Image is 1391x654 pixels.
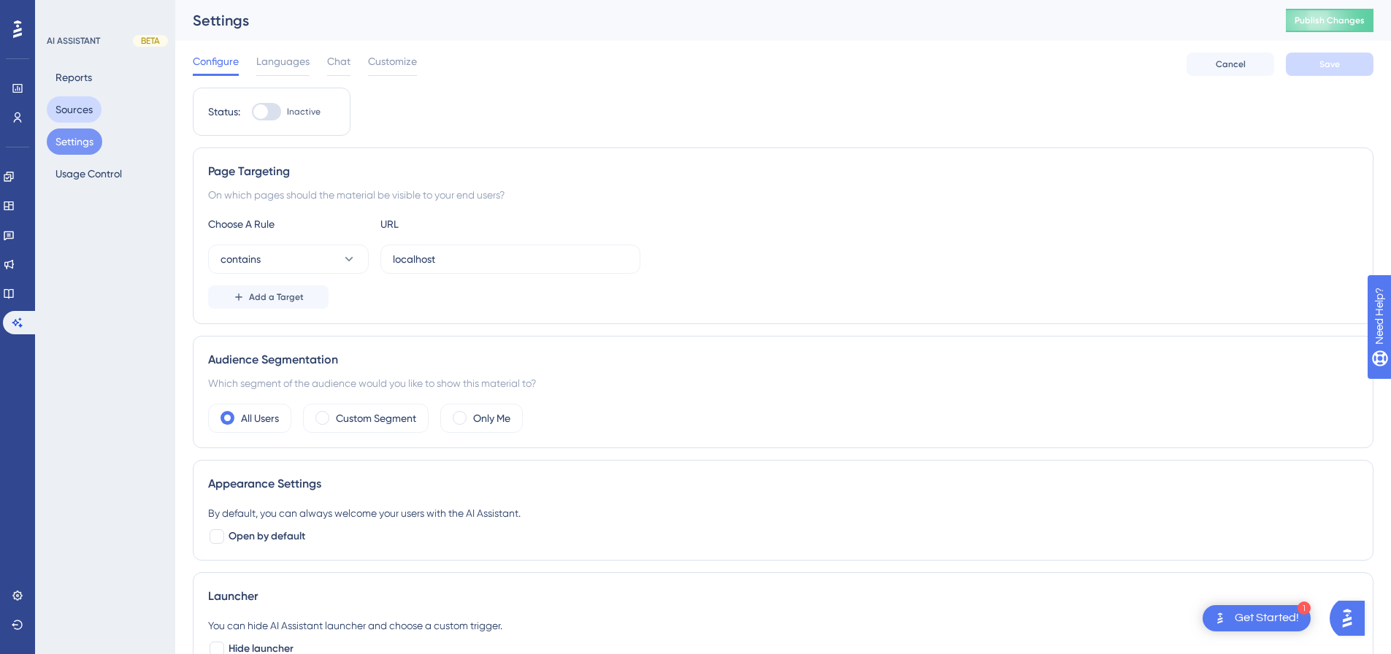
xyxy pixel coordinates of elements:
div: Appearance Settings [208,475,1358,493]
div: Audience Segmentation [208,351,1358,369]
button: Cancel [1187,53,1274,76]
span: contains [221,250,261,268]
span: Chat [327,53,350,70]
div: Settings [193,10,1249,31]
span: Customize [368,53,417,70]
span: Configure [193,53,239,70]
div: Status: [208,103,240,120]
span: Cancel [1216,58,1246,70]
label: Custom Segment [336,409,416,427]
span: Save [1319,58,1340,70]
button: Save [1286,53,1373,76]
div: By default, you can always welcome your users with the AI Assistant. [208,504,1358,522]
label: All Users [241,409,279,427]
button: Sources [47,96,101,123]
label: Only Me [473,409,510,427]
button: Reports [47,64,101,91]
div: Which segment of the audience would you like to show this material to? [208,374,1358,392]
button: Settings [47,128,102,155]
span: Open by default [229,528,305,545]
div: 1 [1298,601,1311,615]
div: You can hide AI Assistant launcher and choose a custom trigger. [208,617,1358,634]
div: Choose A Rule [208,215,369,233]
span: Need Help? [34,4,91,21]
span: Inactive [287,106,321,118]
button: Publish Changes [1286,9,1373,32]
span: Languages [256,53,310,70]
div: URL [380,215,541,233]
div: On which pages should the material be visible to your end users? [208,186,1358,204]
input: yourwebsite.com/path [393,251,628,267]
div: Get Started! [1235,610,1299,626]
iframe: UserGuiding AI Assistant Launcher [1330,596,1373,640]
div: BETA [133,35,168,47]
span: Add a Target [249,291,304,303]
div: Page Targeting [208,163,1358,180]
button: Usage Control [47,161,131,187]
button: contains [208,245,369,274]
div: Launcher [208,588,1358,605]
div: Open Get Started! checklist, remaining modules: 1 [1203,605,1311,631]
span: Publish Changes [1295,15,1365,26]
button: Add a Target [208,285,329,309]
div: AI ASSISTANT [47,35,100,47]
img: launcher-image-alternative-text [1211,609,1229,627]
